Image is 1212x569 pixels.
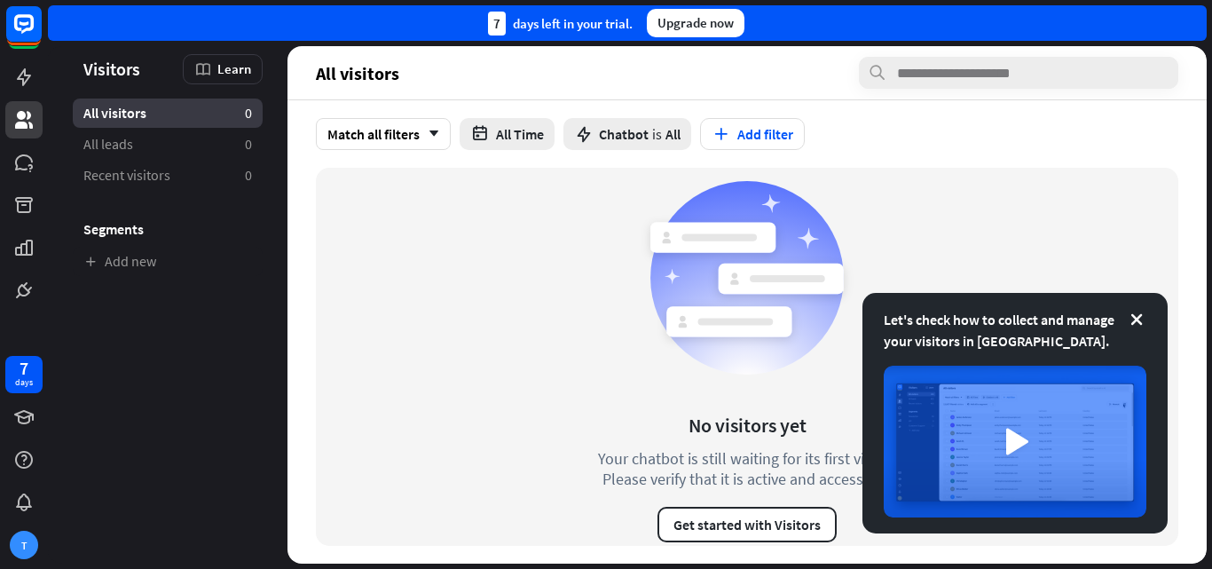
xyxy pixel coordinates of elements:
[245,104,252,122] aside: 0
[10,531,38,559] div: T
[73,130,263,159] a: All leads 0
[83,135,133,154] span: All leads
[884,366,1146,518] img: image
[488,12,633,36] div: days left in your trial.
[20,360,28,376] div: 7
[14,7,67,60] button: Open LiveChat chat widget
[460,118,555,150] button: All Time
[689,413,807,438] div: No visitors yet
[245,166,252,185] aside: 0
[5,356,43,393] a: 7 days
[316,118,451,150] div: Match all filters
[657,507,837,542] button: Get started with Visitors
[652,125,662,143] span: is
[647,9,744,37] div: Upgrade now
[488,12,506,36] div: 7
[700,118,805,150] button: Add filter
[73,247,263,276] a: Add new
[884,309,1146,352] div: Let's check how to collect and manage your visitors in [GEOGRAPHIC_DATA].
[83,166,170,185] span: Recent visitors
[565,448,929,489] div: Your chatbot is still waiting for its first visitor. Please verify that it is active and accessible.
[665,125,681,143] span: All
[420,129,439,139] i: arrow_down
[73,161,263,190] a: Recent visitors 0
[245,135,252,154] aside: 0
[15,376,33,389] div: days
[73,220,263,238] h3: Segments
[83,104,146,122] span: All visitors
[599,125,649,143] span: Chatbot
[316,63,399,83] span: All visitors
[83,59,140,79] span: Visitors
[217,60,251,77] span: Learn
